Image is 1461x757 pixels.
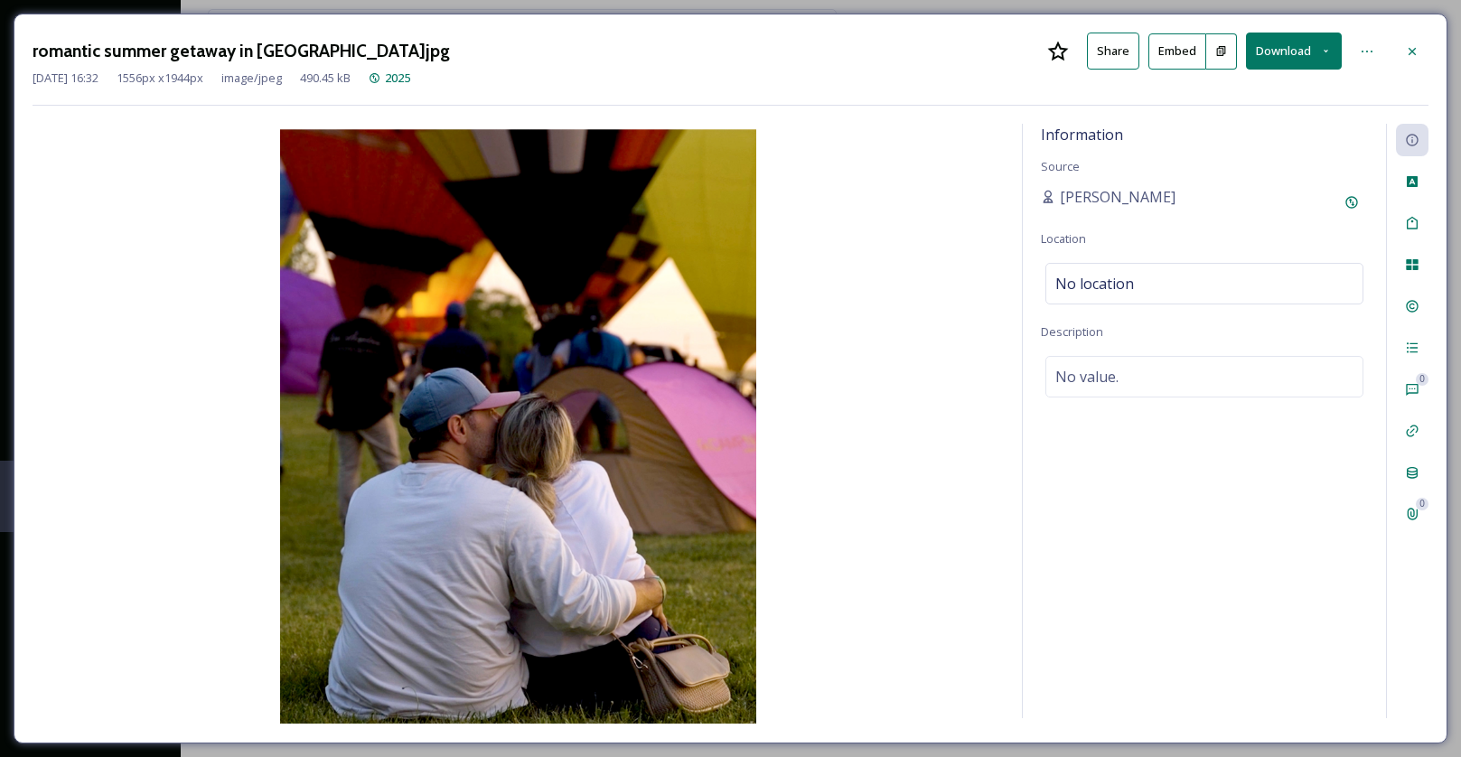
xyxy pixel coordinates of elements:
[385,70,410,86] span: 2025
[33,129,1004,724] img: romantic%20summer%20getaway%20in%20BHA.jpg
[1055,273,1134,294] span: No location
[117,70,203,87] span: 1556 px x 1944 px
[1087,33,1139,70] button: Share
[1416,498,1428,510] div: 0
[1148,33,1206,70] button: Embed
[1041,125,1123,145] span: Information
[1041,230,1086,247] span: Location
[1060,186,1175,208] span: [PERSON_NAME]
[33,38,450,64] h3: romantic summer getaway in [GEOGRAPHIC_DATA]jpg
[1055,366,1119,388] span: No value.
[1041,158,1080,174] span: Source
[33,70,98,87] span: [DATE] 16:32
[1416,373,1428,386] div: 0
[221,70,282,87] span: image/jpeg
[1246,33,1342,70] button: Download
[1041,323,1103,340] span: Description
[300,70,351,87] span: 490.45 kB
